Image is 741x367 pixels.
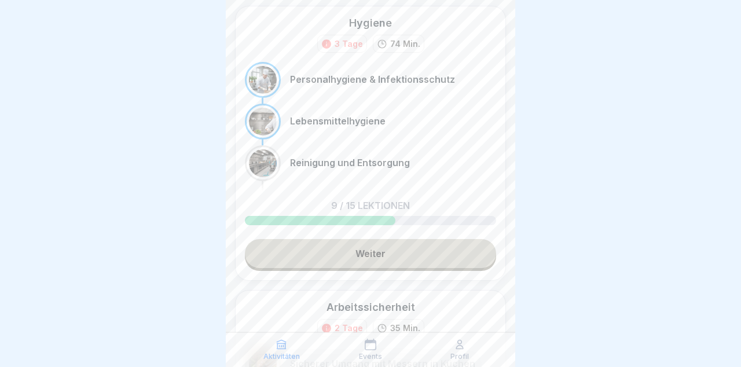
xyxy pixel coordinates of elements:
[290,74,455,85] p: Personalhygiene & Infektionsschutz
[450,353,469,361] p: Profil
[327,300,415,314] div: Arbeitssicherheit
[263,353,300,361] p: Aktivitäten
[290,116,386,127] p: Lebensmittelhygiene
[359,353,382,361] p: Events
[390,322,420,334] p: 35 Min.
[349,16,392,30] div: Hygiene
[335,38,363,50] div: 3 Tage
[245,239,496,268] a: Weiter
[335,322,363,334] div: 2 Tage
[390,38,420,50] p: 74 Min.
[290,157,410,168] p: Reinigung und Entsorgung
[331,201,410,210] p: 9 / 15 Lektionen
